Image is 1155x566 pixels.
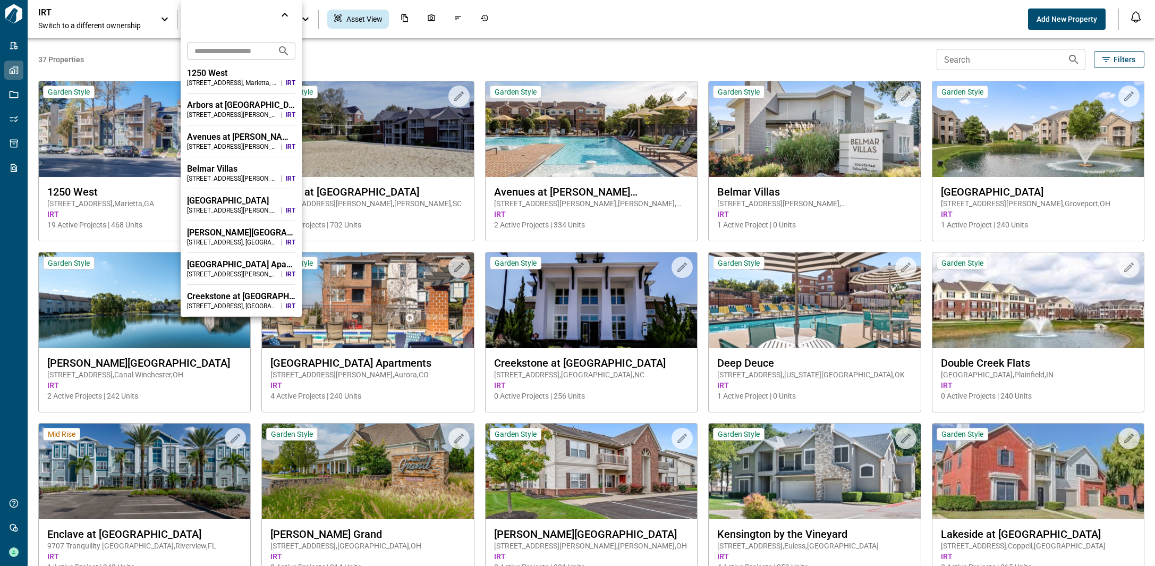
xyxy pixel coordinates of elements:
button: Search projects [273,40,294,62]
span: IRT [286,270,295,278]
span: IRT [286,142,295,151]
span: IRT [286,238,295,247]
div: Creekstone at [GEOGRAPHIC_DATA] [187,291,295,302]
div: [STREET_ADDRESS][PERSON_NAME] , [GEOGRAPHIC_DATA] , CO [187,270,277,278]
div: [STREET_ADDRESS][PERSON_NAME] , [PERSON_NAME] , [GEOGRAPHIC_DATA] [187,142,277,151]
div: [STREET_ADDRESS][PERSON_NAME] , [GEOGRAPHIC_DATA] , [GEOGRAPHIC_DATA] [187,206,277,215]
div: Arbors at [GEOGRAPHIC_DATA] [187,100,295,111]
div: [STREET_ADDRESS] , [GEOGRAPHIC_DATA] , [GEOGRAPHIC_DATA] [187,238,277,247]
div: 1250 West [187,68,295,79]
span: IRT [286,174,295,183]
div: [STREET_ADDRESS] , [GEOGRAPHIC_DATA] , [GEOGRAPHIC_DATA] [187,302,277,310]
div: [GEOGRAPHIC_DATA] Apartments [187,259,295,270]
div: [STREET_ADDRESS] , Marietta , [GEOGRAPHIC_DATA] [187,79,277,87]
div: Belmar Villas [187,164,295,174]
div: Avenues at [PERSON_NAME][GEOGRAPHIC_DATA] [187,132,295,142]
span: IRT [286,206,295,215]
div: [GEOGRAPHIC_DATA] [187,196,295,206]
span: IRT [286,302,295,310]
span: IRT [286,79,295,87]
div: [STREET_ADDRESS][PERSON_NAME] , [PERSON_NAME] , [GEOGRAPHIC_DATA] [187,111,277,119]
span: IRT [286,111,295,119]
div: [PERSON_NAME][GEOGRAPHIC_DATA] [187,227,295,238]
div: [STREET_ADDRESS][PERSON_NAME] , [GEOGRAPHIC_DATA] , CO [187,174,277,183]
